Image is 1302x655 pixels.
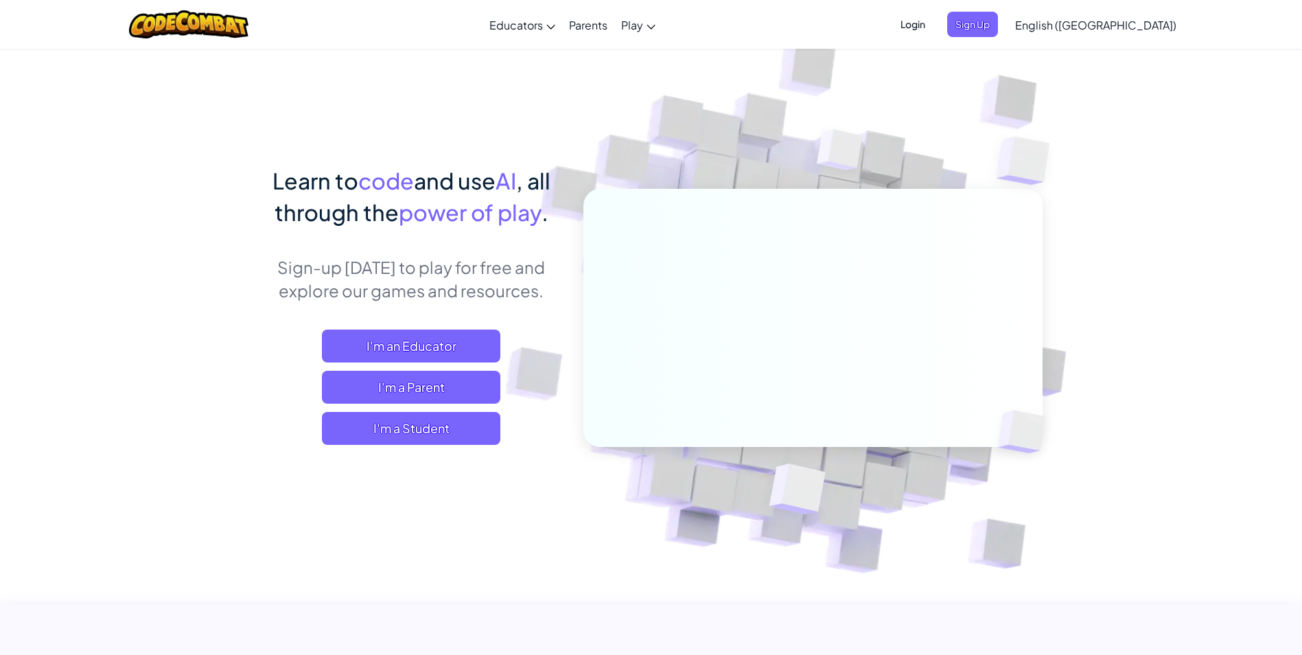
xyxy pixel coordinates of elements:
[542,198,548,226] span: .
[1008,6,1183,43] a: English ([GEOGRAPHIC_DATA])
[322,330,500,363] a: I'm an Educator
[621,18,643,32] span: Play
[322,371,500,404] a: I'm a Parent
[975,382,1078,482] img: Overlap cubes
[969,103,1088,219] img: Overlap cubes
[791,102,890,205] img: Overlap cubes
[399,198,542,226] span: power of play
[489,18,543,32] span: Educators
[947,12,998,37] button: Sign Up
[562,6,614,43] a: Parents
[483,6,562,43] a: Educators
[260,255,563,302] p: Sign-up [DATE] to play for free and explore our games and resources.
[414,167,496,194] span: and use
[892,12,933,37] button: Login
[129,10,249,38] img: CodeCombat logo
[322,412,500,445] button: I'm a Student
[272,167,358,194] span: Learn to
[735,435,858,549] img: Overlap cubes
[1015,18,1176,32] span: English ([GEOGRAPHIC_DATA])
[358,167,414,194] span: code
[614,6,662,43] a: Play
[496,167,516,194] span: AI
